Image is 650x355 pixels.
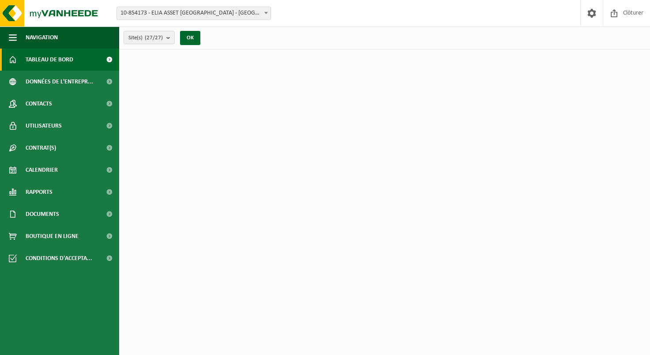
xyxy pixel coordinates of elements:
span: Contacts [26,93,52,115]
span: Données de l'entrepr... [26,71,93,93]
span: Site(s) [128,31,163,45]
span: Documents [26,203,59,225]
span: Boutique en ligne [26,225,79,247]
count: (27/27) [145,35,163,41]
span: Contrat(s) [26,137,56,159]
button: OK [180,31,200,45]
span: Rapports [26,181,53,203]
button: Site(s)(27/27) [124,31,175,44]
span: Navigation [26,26,58,49]
span: Tableau de bord [26,49,73,71]
span: Conditions d'accepta... [26,247,92,269]
span: 10-854173 - ELIA ASSET NV - BRUSSEL [117,7,271,19]
span: Calendrier [26,159,58,181]
span: 10-854173 - ELIA ASSET NV - BRUSSEL [116,7,271,20]
span: Utilisateurs [26,115,62,137]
